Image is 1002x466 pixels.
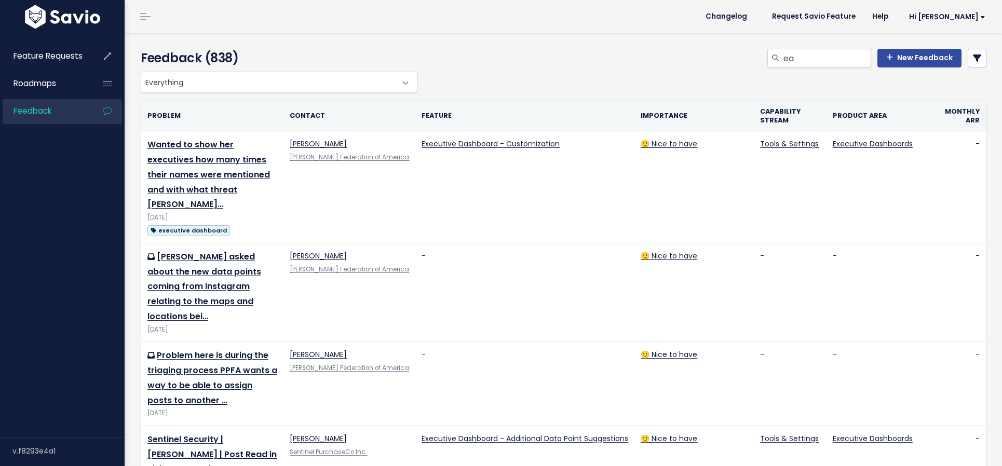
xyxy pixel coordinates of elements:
[3,44,86,68] a: Feature Requests
[641,433,697,444] a: 🙂 Nice to have
[415,101,634,131] th: Feature
[290,251,347,261] a: [PERSON_NAME]
[290,349,347,360] a: [PERSON_NAME]
[415,342,634,426] td: -
[3,99,86,123] a: Feedback
[12,437,125,464] div: v.f8293e4a1
[754,342,826,426] td: -
[147,349,277,406] a: Problem here is during the triaging process PPFA wants a way to be able to assign posts to another …
[141,72,417,92] span: Everything
[937,101,986,131] th: Monthly ARR
[13,78,56,89] span: Roadmaps
[147,139,270,210] a: Wanted to show her executives how many times their names were mentioned and with what threat [PER...
[937,243,986,341] td: -
[833,433,913,444] a: Executive Dashboards
[937,131,986,243] td: -
[147,224,230,237] a: executive dashboard
[764,9,864,24] a: Request Savio Feature
[760,433,819,444] a: Tools & Settings
[290,139,347,149] a: [PERSON_NAME]
[833,139,913,149] a: Executive Dashboards
[641,349,697,360] a: 🙂 Nice to have
[415,243,634,341] td: -
[641,139,697,149] a: 🙂 Nice to have
[13,105,51,116] span: Feedback
[877,49,962,67] a: New Feedback
[754,101,826,131] th: Capability stream
[782,49,871,67] input: Search feedback...
[3,72,86,95] a: Roadmaps
[290,433,347,444] a: [PERSON_NAME]
[937,342,986,426] td: -
[283,101,415,131] th: Contact
[634,101,754,131] th: Importance
[754,243,826,341] td: -
[141,72,396,92] span: Everything
[290,448,367,456] a: Sentinel PurchaseCo Inc.
[147,225,230,236] span: executive dashboard
[141,101,283,131] th: Problem
[641,251,697,261] a: 🙂 Nice to have
[141,49,412,67] h4: Feedback (838)
[147,324,277,335] div: [DATE]
[760,139,819,149] a: Tools & Settings
[147,212,277,223] div: [DATE]
[827,243,937,341] td: -
[909,13,985,21] span: Hi [PERSON_NAME]
[897,9,994,25] a: Hi [PERSON_NAME]
[864,9,897,24] a: Help
[827,342,937,426] td: -
[147,408,277,419] div: [DATE]
[290,364,409,372] a: [PERSON_NAME] Federation of America
[147,251,261,322] a: [PERSON_NAME] asked about the new data points coming from Instagram relating to the maps and loca...
[706,13,747,20] span: Changelog
[290,153,409,161] a: [PERSON_NAME] Federation of America
[422,139,560,149] a: Executive Dashboard - Customization
[290,265,409,273] a: [PERSON_NAME] Federation of America
[13,50,83,61] span: Feature Requests
[827,101,937,131] th: Product Area
[22,5,103,29] img: logo-white.9d6f32f41409.svg
[422,433,628,444] a: Executive Dashboard - Additional Data Point Suggestions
